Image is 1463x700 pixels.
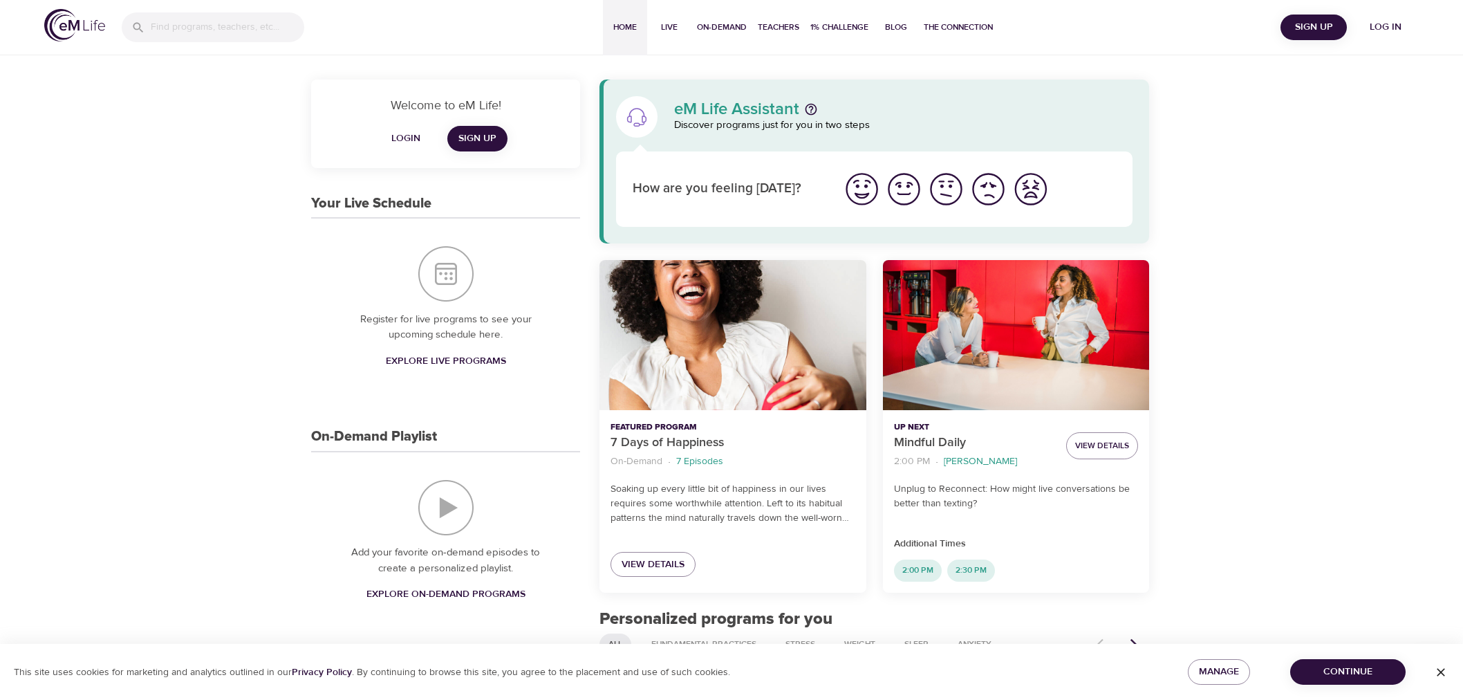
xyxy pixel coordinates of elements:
button: I'm feeling good [883,168,925,210]
p: Register for live programs to see your upcoming schedule here. [339,312,552,343]
div: Sleep [895,634,938,656]
p: eM Life Assistant [674,101,799,118]
button: Manage [1188,659,1250,685]
button: I'm feeling great [841,168,883,210]
p: How are you feeling [DATE]? [633,179,824,199]
button: View Details [1066,432,1138,459]
span: Sign Up [1286,19,1341,36]
div: Weight [835,634,884,656]
span: Sign Up [458,130,496,147]
p: Welcome to eM Life! [328,96,563,115]
button: I'm feeling bad [967,168,1009,210]
span: Stress [777,638,823,650]
div: Stress [776,634,824,656]
p: Additional Times [894,537,1138,551]
div: Fundamental Practices [642,634,765,656]
span: Explore On-Demand Programs [366,586,525,603]
span: View Details [1075,439,1129,453]
img: eM Life Assistant [626,106,648,128]
span: Fundamental Practices [643,638,765,650]
button: Continue [1290,659,1406,685]
button: Login [384,126,428,151]
h3: Your Live Schedule [311,196,431,212]
span: Teachers [758,20,799,35]
li: · [668,452,671,471]
img: worst [1012,170,1050,208]
p: [PERSON_NAME] [944,454,1017,469]
span: Live [653,20,686,35]
span: The Connection [924,20,993,35]
span: Explore Live Programs [386,353,506,370]
button: I'm feeling ok [925,168,967,210]
p: 7 Episodes [676,454,723,469]
div: 2:00 PM [894,560,942,582]
span: 2:30 PM [947,564,995,576]
input: Find programs, teachers, etc... [151,12,304,42]
button: Log in [1352,15,1419,40]
p: 2:00 PM [894,454,930,469]
p: Mindful Daily [894,434,1055,452]
span: Login [389,130,422,147]
span: Weight [836,638,884,650]
p: 7 Days of Happiness [611,434,855,452]
span: Manage [1199,663,1239,681]
p: Soaking up every little bit of happiness in our lives requires some worthwhile attention. Left to... [611,482,855,526]
h2: Personalized programs for you [599,609,1149,629]
img: logo [44,9,105,42]
a: Explore Live Programs [380,349,512,374]
nav: breadcrumb [894,452,1055,471]
p: Up Next [894,421,1055,434]
p: Add your favorite on-demand episodes to create a personalized playlist. [339,545,552,576]
span: 1% Challenge [810,20,868,35]
div: All [599,634,631,656]
p: Featured Program [611,421,855,434]
img: good [885,170,923,208]
span: View Details [622,556,684,573]
button: Next items [1119,629,1149,660]
span: 2:00 PM [894,564,942,576]
a: View Details [611,552,696,578]
span: Blog [879,20,913,35]
a: Privacy Policy [292,666,352,679]
span: Home [608,20,642,35]
a: Explore On-Demand Programs [361,582,531,607]
nav: breadcrumb [611,452,855,471]
span: Continue [1301,663,1395,681]
button: Sign Up [1280,15,1347,40]
button: I'm feeling worst [1009,168,1052,210]
span: Sleep [896,638,937,650]
span: Anxiety [949,638,1000,650]
p: On-Demand [611,454,662,469]
div: 2:30 PM [947,560,995,582]
span: On-Demand [697,20,747,35]
img: On-Demand Playlist [418,480,474,535]
button: Mindful Daily [883,260,1149,410]
p: Unplug to Reconnect: How might live conversations be better than texting? [894,482,1138,511]
p: Discover programs just for you in two steps [674,118,1133,133]
a: Sign Up [447,126,507,151]
h3: On-Demand Playlist [311,429,437,445]
div: Anxiety [949,634,1000,656]
img: ok [927,170,965,208]
img: Your Live Schedule [418,246,474,302]
span: Log in [1358,19,1413,36]
button: 7 Days of Happiness [599,260,866,410]
li: · [935,452,938,471]
img: great [843,170,881,208]
span: All [600,638,631,650]
img: bad [969,170,1007,208]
